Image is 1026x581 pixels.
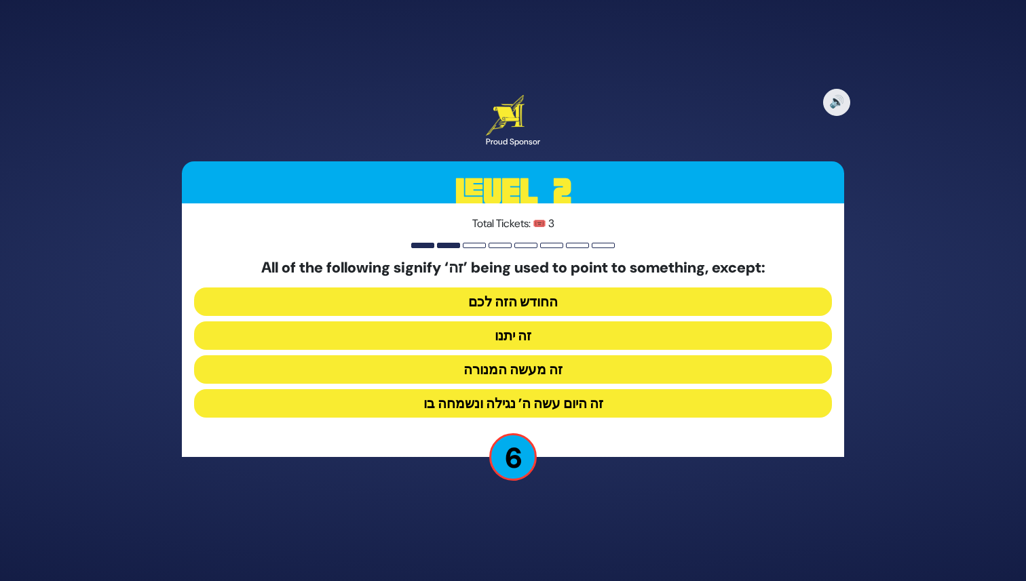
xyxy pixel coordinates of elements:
button: זה מעשה המנורה [194,355,832,384]
button: 🔊 [823,89,850,116]
button: זה היום עשה ה’ נגילה ונשמחה בו [194,389,832,418]
h3: Level 2 [182,161,844,222]
p: Total Tickets: 🎟️ 3 [194,216,832,232]
img: Artscroll [486,95,525,136]
h5: All of the following signify ‘זה’ being used to point to something, except: [194,259,832,277]
button: זה יתנו [194,321,832,350]
div: Proud Sponsor [486,136,540,148]
p: 6 [489,433,537,481]
button: החודש הזה לכם [194,287,832,316]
